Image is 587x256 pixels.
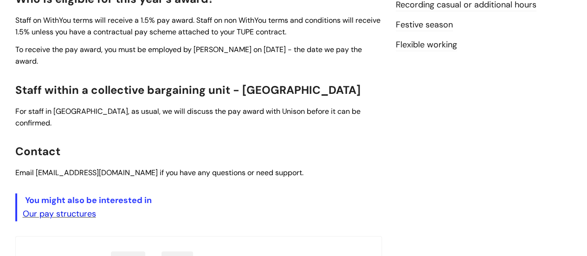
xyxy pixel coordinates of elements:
a: Flexible working [396,39,457,51]
span: Email [EMAIL_ADDRESS][DOMAIN_NAME] if you have any questions or need support. [15,168,303,177]
span: To receive the pay award, you must be employed by [PERSON_NAME] on [DATE] - the date we pay the a... [15,45,362,66]
span: You might also be interested in [25,195,152,206]
span: Staff within a collective bargaining unit - [GEOGRAPHIC_DATA] [15,83,361,97]
span: Contact [15,144,60,158]
span: Staff on WithYou terms will receive a 1.5% pay award. Staff on non WithYou terms and conditions w... [15,15,381,37]
a: Festive season [396,19,453,31]
span: For staff in [GEOGRAPHIC_DATA], as usual, we will discuss the pay award with Unison before it can... [15,106,361,128]
a: Our pay structures [23,208,96,219]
